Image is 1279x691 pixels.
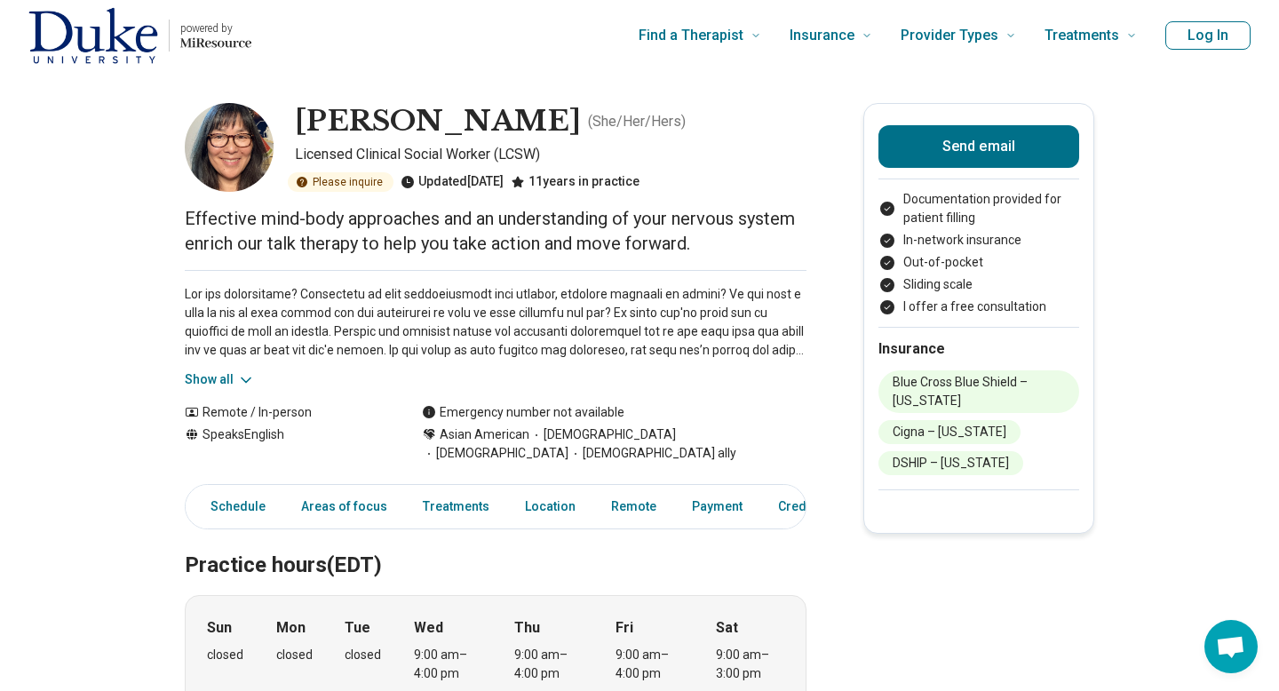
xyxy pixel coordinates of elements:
span: Provider Types [901,23,998,48]
h2: Insurance [878,338,1079,360]
li: I offer a free consultation [878,298,1079,316]
span: Treatments [1045,23,1119,48]
h1: [PERSON_NAME] [295,103,581,140]
span: Find a Therapist [639,23,743,48]
strong: Thu [514,617,540,639]
div: 9:00 am – 4:00 pm [616,646,684,683]
strong: Tue [345,617,370,639]
p: Licensed Clinical Social Worker (LCSW) [295,144,806,165]
a: Credentials [767,488,856,525]
strong: Mon [276,617,306,639]
div: closed [207,646,243,664]
div: 9:00 am – 4:00 pm [514,646,583,683]
li: In-network insurance [878,231,1079,250]
span: [DEMOGRAPHIC_DATA] [422,444,568,463]
strong: Wed [414,617,443,639]
div: 9:00 am – 3:00 pm [716,646,784,683]
a: Treatments [412,488,500,525]
strong: Fri [616,617,633,639]
li: Blue Cross Blue Shield – [US_STATE] [878,370,1079,413]
div: closed [345,646,381,664]
li: DSHIP – [US_STATE] [878,451,1023,475]
img: Margie Hattori, Licensed Clinical Social Worker (LCSW) [185,103,274,192]
div: Updated [DATE] [401,172,504,192]
a: Areas of focus [290,488,398,525]
strong: Sat [716,617,738,639]
div: 11 years in practice [511,172,639,192]
div: Emergency number not available [422,403,624,422]
a: Open chat [1204,620,1258,673]
a: Remote [600,488,667,525]
button: Send email [878,125,1079,168]
a: Location [514,488,586,525]
li: Cigna – [US_STATE] [878,420,1021,444]
span: [DEMOGRAPHIC_DATA] ally [568,444,736,463]
p: Effective mind-body approaches and an understanding of your nervous system enrich our talk therap... [185,206,806,256]
a: Payment [681,488,753,525]
a: Home page [28,7,251,64]
span: Insurance [790,23,854,48]
li: Out-of-pocket [878,253,1079,272]
p: Lor ips dolorsitame? Consectetu ad elit seddoeiusmodt inci utlabor, etdolore magnaali en admini? ... [185,285,806,360]
li: Sliding scale [878,275,1079,294]
div: Please inquire [288,172,393,192]
a: Schedule [189,488,276,525]
ul: Payment options [878,190,1079,316]
button: Log In [1165,21,1251,50]
p: ( She/Her/Hers ) [588,111,686,132]
span: [DEMOGRAPHIC_DATA] [529,425,676,444]
span: Asian American [440,425,529,444]
div: 9:00 am – 4:00 pm [414,646,482,683]
button: Show all [185,370,255,389]
strong: Sun [207,617,232,639]
div: closed [276,646,313,664]
h2: Practice hours (EDT) [185,508,806,581]
p: powered by [180,21,251,36]
li: Documentation provided for patient filling [878,190,1079,227]
div: Speaks English [185,425,386,463]
div: Remote / In-person [185,403,386,422]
